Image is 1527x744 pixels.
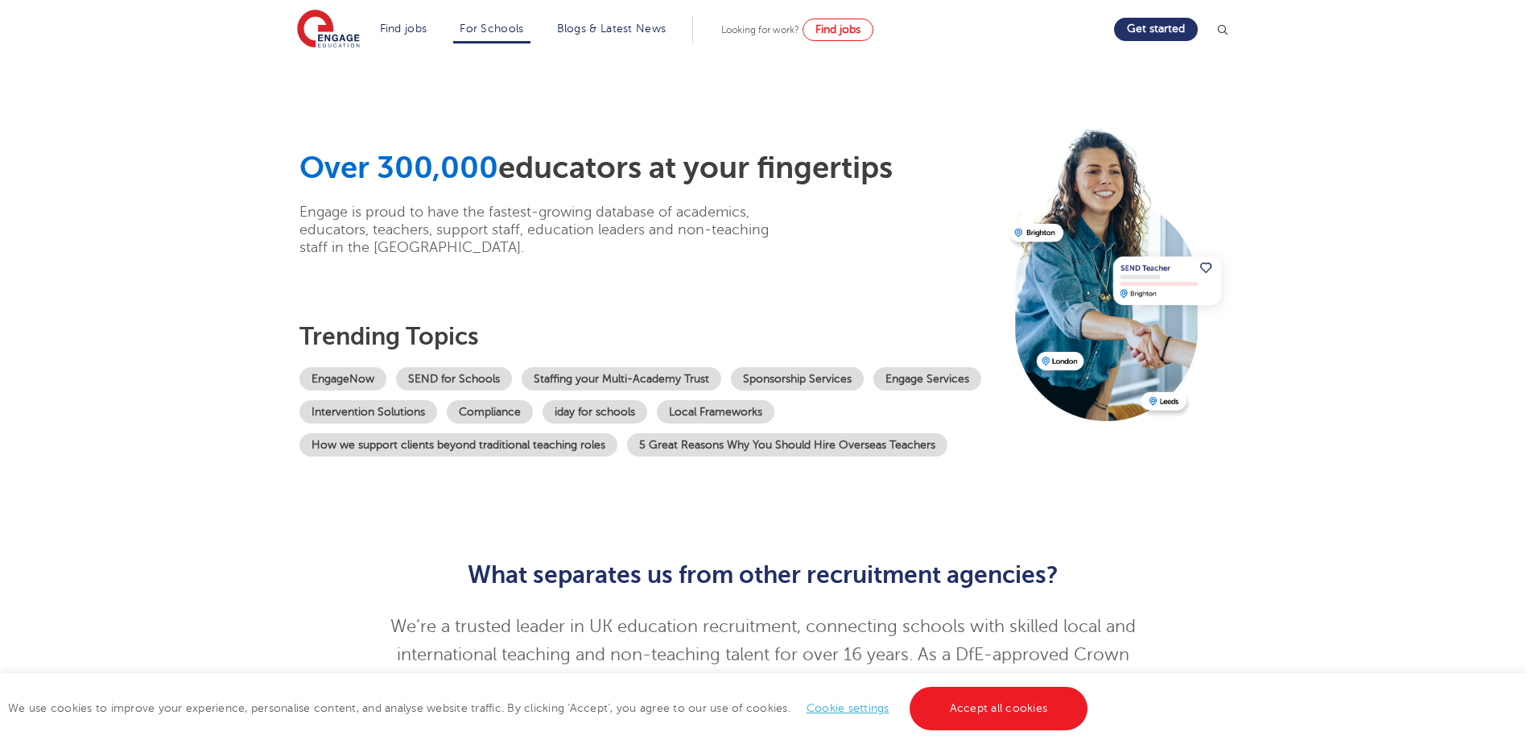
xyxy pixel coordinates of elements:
[299,367,386,391] a: EngageNow
[8,702,1092,714] span: We use cookies to improve your experience, personalise content, and analyse website traffic. By c...
[807,702,889,714] a: Cookie settings
[460,23,523,35] a: For Schools
[380,23,427,35] a: Find jobs
[731,367,864,391] a: Sponsorship Services
[657,400,774,424] a: Local Frameworks
[910,687,1088,730] a: Accept all cookies
[369,613,1158,725] p: We’re a trusted leader in UK education recruitment, connecting schools with skilled local and int...
[299,150,998,187] h1: educators at your fingertips
[557,23,667,35] a: Blogs & Latest News
[299,151,498,185] span: Over 300,000
[543,400,647,424] a: iday for schools
[721,24,799,35] span: Looking for work?
[873,367,981,391] a: Engage Services
[299,203,794,256] p: Engage is proud to have the fastest-growing database of academics, educators, teachers, support s...
[447,400,533,424] a: Compliance
[815,23,860,35] span: Find jobs
[1114,18,1198,41] a: Get started
[396,367,512,391] a: SEND for Schools
[297,10,360,50] img: Engage Education
[299,433,617,457] a: How we support clients beyond traditional teaching roles
[299,322,998,351] h3: Trending topics
[522,367,721,391] a: Staffing your Multi-Academy Trust
[299,400,437,424] a: Intervention Solutions
[627,433,947,457] a: 5 Great Reasons Why You Should Hire Overseas Teachers
[369,561,1158,589] h2: What separates us from other recruitment agencies?
[803,19,873,41] a: Find jobs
